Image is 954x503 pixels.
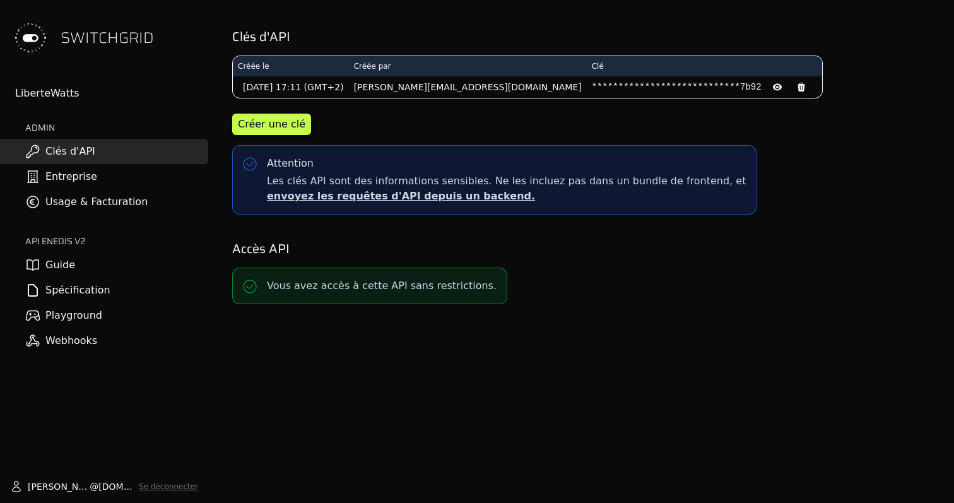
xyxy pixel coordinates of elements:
img: Switchgrid Logo [10,18,50,58]
h2: API ENEDIS v2 [25,235,208,247]
button: Se déconnecter [139,482,198,492]
td: [DATE] 17:11 (GMT+2) [233,76,349,98]
h2: Accès API [232,240,936,257]
div: LiberteWatts [15,86,208,101]
div: Attention [267,156,314,171]
button: Créer une clé [232,114,311,135]
h2: ADMIN [25,121,208,134]
div: Créer une clé [238,117,305,132]
td: [PERSON_NAME][EMAIL_ADDRESS][DOMAIN_NAME] [349,76,587,98]
th: Créée le [233,56,349,76]
th: Clé [587,56,822,76]
span: [DOMAIN_NAME] [98,480,134,493]
h2: Clés d'API [232,28,936,45]
p: Vous avez accès à cette API sans restrictions. [267,278,497,293]
span: @ [90,480,98,493]
p: envoyez les requêtes d'API depuis un backend. [267,189,746,204]
span: Les clés API sont des informations sensibles. Ne les incluez pas dans un bundle de frontend, et [267,174,746,204]
span: [PERSON_NAME].vanheusden [28,480,90,493]
th: Créée par [349,56,587,76]
span: SWITCHGRID [61,28,154,48]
